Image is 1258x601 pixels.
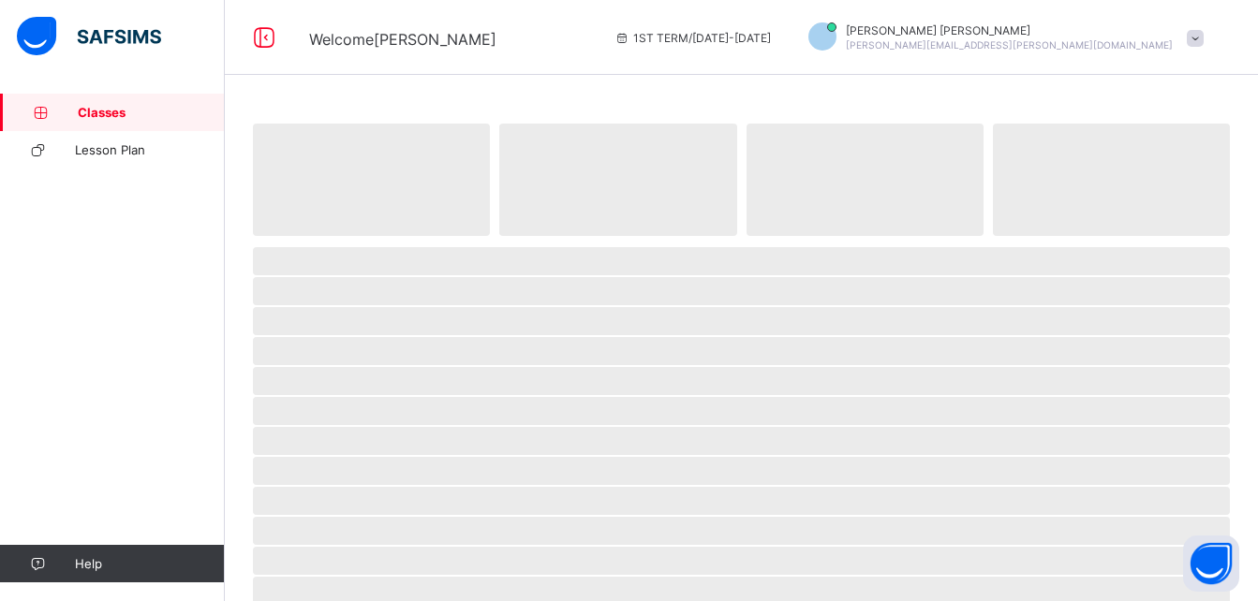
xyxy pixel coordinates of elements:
span: [PERSON_NAME][EMAIL_ADDRESS][PERSON_NAME][DOMAIN_NAME] [846,39,1173,51]
button: Open asap [1183,535,1239,592]
span: ‌ [747,124,984,236]
span: ‌ [253,487,1230,515]
span: ‌ [253,247,1230,275]
span: Help [75,556,224,571]
span: ‌ [253,517,1230,545]
span: ‌ [993,124,1230,236]
img: safsims [17,17,161,56]
span: ‌ [253,547,1230,575]
span: Lesson Plan [75,142,225,157]
span: ‌ [253,367,1230,395]
div: ClaraUmeh [790,22,1213,53]
span: ‌ [253,337,1230,365]
span: ‌ [253,427,1230,455]
span: Welcome [PERSON_NAME] [309,30,496,49]
span: ‌ [253,457,1230,485]
span: ‌ [253,124,490,236]
span: [PERSON_NAME] [PERSON_NAME] [846,23,1173,37]
span: ‌ [499,124,736,236]
span: Classes [78,105,225,120]
span: ‌ [253,307,1230,335]
span: session/term information [614,31,771,45]
span: ‌ [253,277,1230,305]
span: ‌ [253,397,1230,425]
